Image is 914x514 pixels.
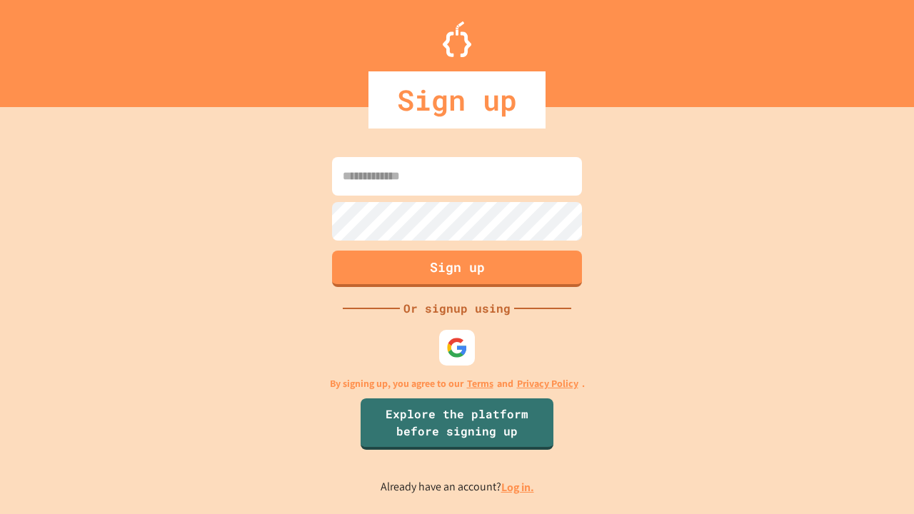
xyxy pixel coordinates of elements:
[368,71,546,128] div: Sign up
[501,480,534,495] a: Log in.
[443,21,471,57] img: Logo.svg
[517,376,578,391] a: Privacy Policy
[446,337,468,358] img: google-icon.svg
[467,376,493,391] a: Terms
[400,300,514,317] div: Or signup using
[381,478,534,496] p: Already have an account?
[332,251,582,287] button: Sign up
[361,398,553,450] a: Explore the platform before signing up
[330,376,585,391] p: By signing up, you agree to our and .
